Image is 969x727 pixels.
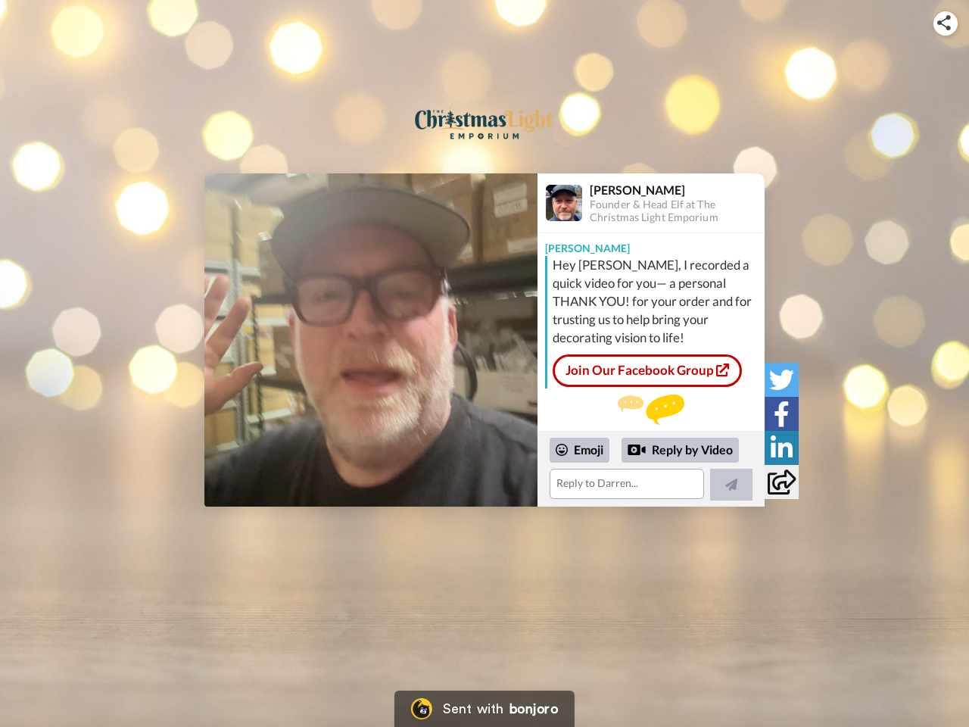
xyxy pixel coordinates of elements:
[204,173,537,507] img: 05ea0eda-70be-438f-847d-c2b1e9cd563c-thumb.jpg
[622,438,739,463] div: Reply by Video
[553,256,761,347] div: Hey [PERSON_NAME], I recorded a quick video for you— a personal THANK YOU! for your order and for...
[401,95,568,151] img: logo
[537,395,765,450] div: Send [PERSON_NAME] a reply.
[590,183,764,197] div: [PERSON_NAME]
[546,185,582,221] img: Profile Image
[618,395,684,425] img: message.svg
[550,438,609,462] div: Emoji
[628,441,646,459] div: Reply by Video
[537,233,765,256] div: [PERSON_NAME]
[590,198,764,224] div: Founder & Head Elf at The Christmas Light Emporium
[937,15,951,30] img: ic_share.svg
[553,354,742,386] a: Join Our Facebook Group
